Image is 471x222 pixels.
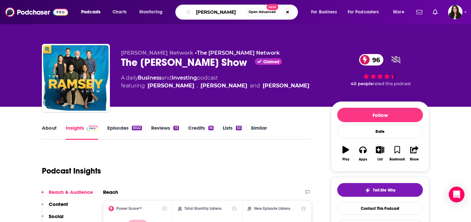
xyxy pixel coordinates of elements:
[197,82,198,90] span: ,
[337,125,423,138] div: Rate
[77,7,109,17] button: open menu
[359,54,383,65] a: 96
[343,7,389,17] button: open menu
[365,188,370,193] img: tell me why sparkle
[148,82,194,90] a: Dr. John Delony
[49,189,93,195] p: Reach & Audience
[393,8,404,17] span: More
[87,126,98,131] img: Podchaser Pro
[337,142,354,165] button: Play
[195,50,280,56] span: •
[103,189,118,195] h2: Reach
[135,7,171,17] button: open menu
[377,157,383,161] div: List
[306,7,345,17] button: open menu
[249,10,276,14] span: Open Advanced
[173,126,179,130] div: 13
[448,5,462,19] span: Logged in as RebeccaShapiro
[121,50,193,56] span: [PERSON_NAME] Network
[254,206,290,211] h2: New Episode Listens
[43,45,109,111] img: The Ramsey Show
[359,157,367,161] div: Apps
[223,125,242,140] a: Lists53
[372,142,389,165] button: List
[172,75,197,81] a: Investing
[49,213,63,219] p: Social
[108,7,131,17] a: Charts
[430,7,440,18] a: Show notifications dropdown
[373,81,411,86] span: rated this podcast
[390,157,405,161] div: Bookmark
[263,60,279,64] span: Claimed
[113,8,127,17] span: Charts
[251,125,267,140] a: Similar
[49,201,68,207] p: Content
[132,126,142,130] div: 5022
[373,188,395,193] span: Tell Me Why
[348,8,379,17] span: For Podcasters
[138,75,162,81] a: Business
[121,82,309,90] span: featuring
[246,8,279,16] button: Open AdvancedNew
[250,82,260,90] span: and
[121,74,309,90] div: A daily podcast
[116,206,142,211] h2: Power Score™
[188,125,214,140] a: Credits16
[42,189,93,201] button: Reach & Audience
[263,82,309,90] a: Dave Ramsey
[351,81,373,86] span: 40 people
[236,126,242,130] div: 53
[267,4,278,10] span: New
[42,125,57,140] a: About
[414,7,425,18] a: Show notifications dropdown
[448,5,462,19] button: Show profile menu
[448,5,462,19] img: User Profile
[81,8,100,17] span: Podcasts
[337,202,423,215] a: Contact This Podcast
[311,8,337,17] span: For Business
[66,125,98,140] a: InsightsPodchaser Pro
[342,157,349,161] div: Play
[354,142,371,165] button: Apps
[389,142,406,165] button: Bookmark
[139,8,163,17] span: Monitoring
[366,54,383,65] span: 96
[193,7,246,17] input: Search podcasts, credits, & more...
[182,5,304,20] div: Search podcasts, credits, & more...
[42,166,101,176] h1: Podcast Insights
[208,126,214,130] div: 16
[151,125,179,140] a: Reviews13
[410,157,419,161] div: Share
[197,50,280,56] a: The [PERSON_NAME] Network
[406,142,423,165] button: Share
[337,183,423,197] button: tell me why sparkleTell Me Why
[5,6,68,18] img: Podchaser - Follow, Share and Rate Podcasts
[162,75,172,81] span: and
[42,201,68,213] button: Content
[331,50,429,90] div: 96 40 peoplerated this podcast
[184,206,221,211] h2: Total Monthly Listens
[337,108,423,122] button: Follow
[107,125,142,140] a: Episodes5022
[449,187,464,202] div: Open Intercom Messenger
[389,7,412,17] button: open menu
[201,82,247,90] div: [PERSON_NAME]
